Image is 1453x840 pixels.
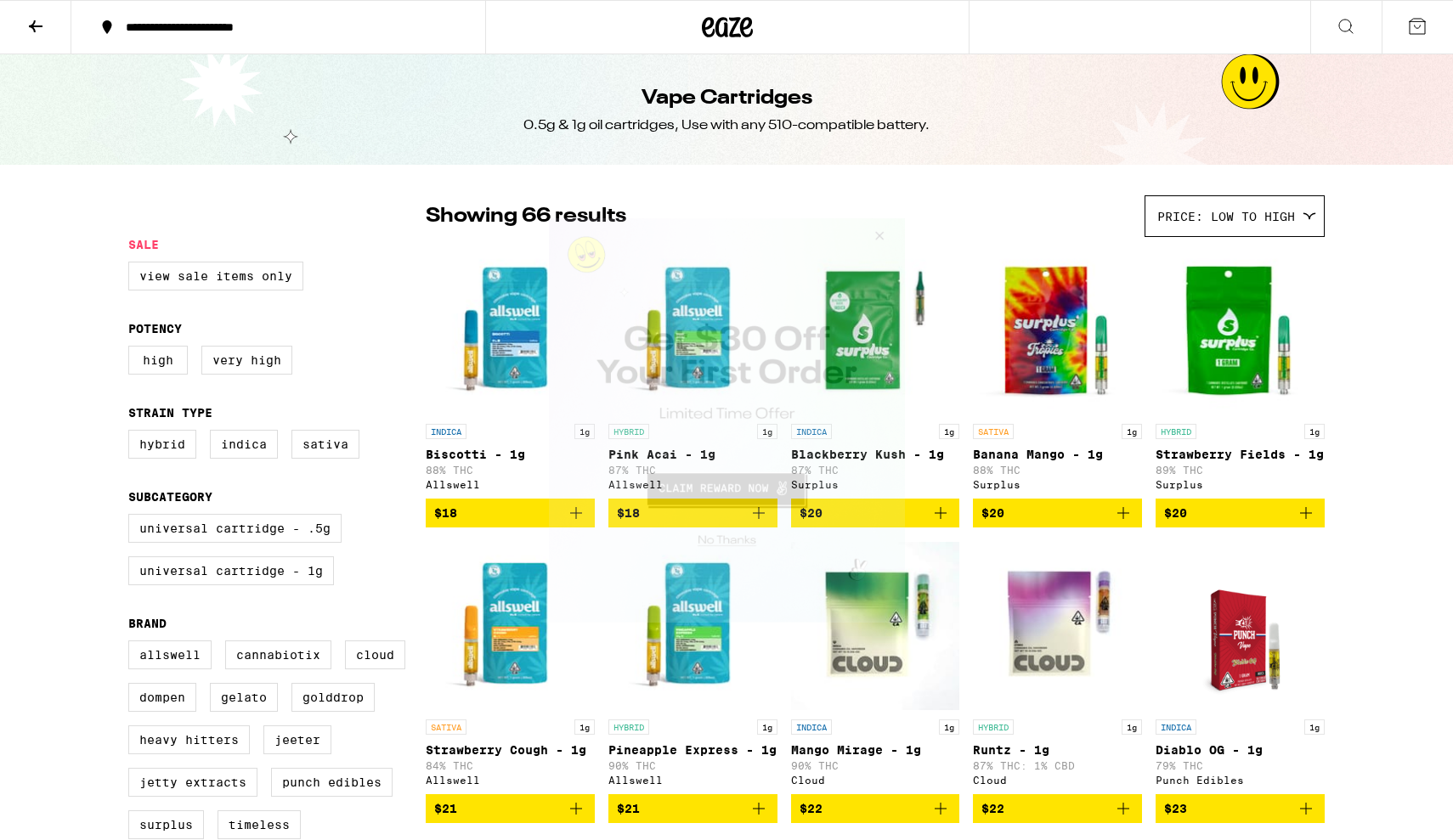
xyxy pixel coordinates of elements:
[791,775,960,786] div: Cloud
[1156,541,1325,794] a: Open page for Diablo OG - 1g from Punch Edibles
[345,640,405,669] label: Cloud
[973,245,1142,499] a: Open page for Banana Mango - 1g from Surplus
[1157,210,1295,223] span: Price: Low to High
[426,743,595,757] p: Strawberry Cough - 1g
[128,556,334,585] label: Universal Cartridge - 1g
[791,719,832,735] p: INDICA
[973,448,1142,461] p: Banana Mango - 1g
[523,116,930,135] div: 0.5g & 1g oil cartridges, Use with any 510-compatible battery.
[426,479,595,490] div: Allswell
[128,514,342,543] label: Universal Cartridge - .5g
[973,775,1142,786] div: Cloud
[128,640,212,669] label: Allswell
[791,743,960,757] p: Mango Mirage - 1g
[574,719,595,735] p: 1g
[426,719,466,735] p: SATIVA
[973,541,1142,711] img: Cloud - Runtz - 1g
[426,541,595,711] img: Allswell - Strawberry Cough - 1g
[981,802,1004,815] span: $22
[128,617,167,630] legend: Brand
[939,719,959,735] p: 1g
[757,719,777,735] p: 1g
[426,465,595,476] p: 88% THC
[608,719,649,735] p: HYBRID
[1304,424,1325,439] p: 1g
[791,760,960,771] p: 90% THC
[426,760,595,771] p: 84% THC
[128,322,182,335] legend: Potency
[426,424,466,439] p: INDICA
[1156,794,1325,823] button: Add to bag
[642,84,812,113] h1: Vape Cartridges
[128,810,204,839] label: Surplus
[800,802,823,815] span: $22
[1156,424,1196,439] p: HYBRID
[1156,775,1325,786] div: Punch Edibles
[128,346,188,375] label: High
[128,683,196,712] label: Dompen
[1156,245,1325,499] a: Open page for Strawberry Fields - 1g from Surplus
[225,640,331,669] label: Cannabiotix
[1164,506,1187,520] span: $20
[128,725,250,754] label: Heavy Hitters
[608,760,777,771] p: 90% THC
[973,499,1142,527] button: Add to bag
[1156,760,1325,771] p: 79% THC
[218,810,301,839] label: Timeless
[973,245,1142,415] img: Surplus - Banana Mango - 1g
[434,506,457,520] span: $18
[1156,719,1196,735] p: INDICA
[291,430,359,459] label: Sativa
[291,683,375,712] label: GoldDrop
[128,490,212,504] legend: Subcategory
[973,465,1142,476] p: 88% THC
[128,406,212,420] legend: Strain Type
[791,794,960,823] button: Add to bag
[426,202,626,231] p: Showing 66 results
[426,499,595,527] button: Add to bag
[617,802,640,815] span: $21
[608,541,777,794] a: Open page for Pineapple Express - 1g from Allswell
[1156,448,1325,461] p: Strawberry Fields - 1g
[1122,719,1142,735] p: 1g
[263,725,331,754] label: Jeeter
[973,743,1142,757] p: Runtz - 1g
[271,768,393,797] label: Punch Edibles
[549,218,905,623] iframe: Modal Overlay Box Frame
[608,743,777,757] p: Pineapple Express - 1g
[1156,499,1325,527] button: Add to bag
[1122,424,1142,439] p: 1g
[1164,802,1187,815] span: $23
[1156,479,1325,490] div: Surplus
[10,12,122,25] span: Hi. Need any help?
[1156,743,1325,757] p: Diablo OG - 1g
[973,424,1014,439] p: SATIVA
[973,541,1142,794] a: Open page for Runtz - 1g from Cloud
[981,506,1004,520] span: $20
[1304,719,1325,735] p: 1g
[128,430,196,459] label: Hybrid
[973,479,1142,490] div: Surplus
[791,541,960,794] a: Open page for Mango Mirage - 1g from Cloud
[549,218,905,623] div: Modal Overlay Box
[210,683,278,712] label: Gelato
[128,262,303,290] label: View Sale Items Only
[426,245,595,499] a: Open page for Biscotti - 1g from Allswell
[426,541,595,794] a: Open page for Strawberry Cough - 1g from Allswell
[128,768,257,797] label: Jetty Extracts
[1156,465,1325,476] p: 89% THC
[608,775,777,786] div: Allswell
[608,541,777,711] img: Allswell - Pineapple Express - 1g
[973,760,1142,771] p: 87% THC: 1% CBD
[128,238,159,251] legend: Sale
[434,802,457,815] span: $21
[426,245,595,415] img: Allswell - Biscotti - 1g
[973,794,1142,823] button: Add to bag
[426,775,595,786] div: Allswell
[1156,245,1325,415] img: Surplus - Strawberry Fields - 1g
[426,794,595,823] button: Add to bag
[791,541,960,711] img: Cloud - Mango Mirage - 1g
[210,430,278,459] label: Indica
